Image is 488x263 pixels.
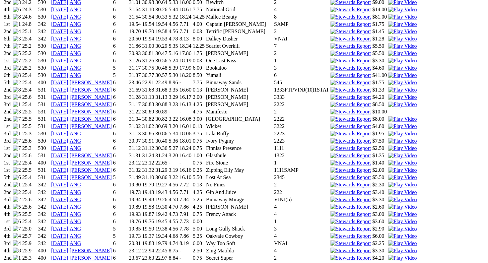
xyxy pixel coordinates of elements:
[388,101,417,107] a: View replay
[372,14,387,20] td: $81.00
[330,189,371,195] img: Stewards Report
[388,233,417,239] img: Play Video
[70,182,81,187] a: ANG
[113,6,128,13] td: 6
[330,58,371,64] img: Stewards Report
[330,145,371,151] img: Stewards Report
[330,123,371,129] img: Stewards Report
[51,65,68,71] a: [DATE]
[70,138,81,144] a: ANG
[51,138,68,144] a: [DATE]
[22,43,37,49] td: 25.2
[70,233,81,238] a: ANG
[388,204,417,209] a: View replay
[3,6,12,13] td: 4th
[113,28,128,35] td: 6
[274,28,329,35] td: 2
[70,43,81,49] a: ANG
[179,35,192,42] td: 8.13
[13,247,21,253] img: 8
[113,14,128,20] td: 6
[330,94,371,100] img: Stewards Report
[168,6,178,13] td: 5.44
[388,211,417,217] img: Play Video
[330,109,371,115] img: Stewards Report
[51,29,68,34] a: [DATE]
[70,36,81,41] a: ANG
[330,226,371,231] img: Stewards Report
[13,182,21,188] img: 1
[13,80,21,86] img: 2
[274,21,329,28] td: SAMP
[388,65,417,71] a: View replay
[70,80,112,85] a: [PERSON_NAME]
[13,189,21,195] img: 2
[330,50,371,56] img: Stewards Report
[388,7,417,12] a: View replay
[388,167,417,173] a: View replay
[388,131,417,136] a: View replay
[70,174,112,180] a: [PERSON_NAME]
[13,167,21,173] img: 2
[22,21,37,28] td: 24.8
[70,50,81,56] a: ANG
[388,145,417,151] img: Play Video
[330,138,371,144] img: Stewards Report
[13,29,21,34] img: 4
[51,80,68,85] a: [DATE]
[155,35,168,42] td: 19.53
[128,43,141,49] td: 31.86
[113,43,128,49] td: 6
[51,50,68,56] a: [DATE]
[13,123,21,129] img: 1
[330,80,371,86] img: Stewards Report
[168,43,178,49] td: 5.35
[388,160,417,165] a: View replay
[330,233,371,239] img: Stewards Report
[22,14,37,20] td: 24.6
[70,196,81,202] a: ANG
[388,36,417,42] img: Play Video
[388,182,417,187] a: View replay
[142,21,154,28] td: 19.54
[388,80,417,85] a: View replay
[70,123,112,129] a: [PERSON_NAME]
[13,72,21,78] img: 8
[388,153,417,158] a: View replay
[372,28,387,35] td: $1.45
[51,255,68,260] a: [DATE]
[22,35,37,42] td: 25.4
[206,6,273,13] td: National Grid
[51,101,68,107] a: [DATE]
[168,28,178,35] td: 4.56
[155,14,168,20] td: 30.33
[51,21,68,27] a: [DATE]
[388,43,417,49] img: Play Video
[13,196,21,202] img: 2
[206,35,273,42] td: Dalkey Dasher
[168,14,178,20] td: 5.32
[388,43,417,49] a: View replay
[330,29,371,34] img: Stewards Report
[330,7,371,13] img: Stewards Report
[179,6,192,13] td: 18.61
[388,50,417,56] img: Play Video
[13,50,21,56] img: 5
[13,14,21,20] img: 8
[51,174,68,180] a: [DATE]
[70,58,81,63] a: ANG
[388,29,417,34] a: View replay
[70,94,112,100] a: [PERSON_NAME]
[388,240,417,246] a: View replay
[13,101,21,107] img: 1
[13,21,21,27] img: 1
[51,109,68,114] a: [DATE]
[330,240,371,246] img: Stewards Report
[274,35,329,42] td: VNAI
[13,87,21,93] img: 8
[70,226,81,231] a: ANG
[388,21,417,27] img: Play Video
[13,109,21,115] img: 3
[22,28,37,35] td: 25.1
[330,131,371,137] img: Stewards Report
